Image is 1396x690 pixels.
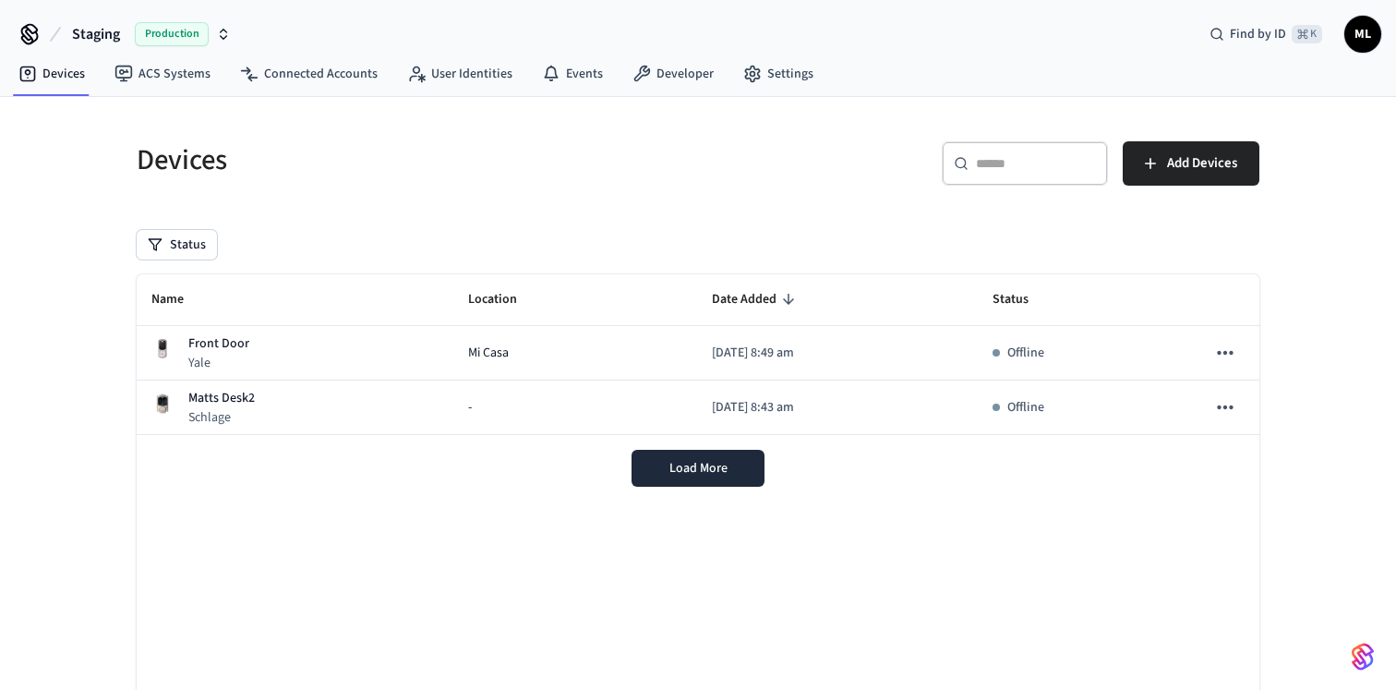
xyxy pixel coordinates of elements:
[4,57,100,91] a: Devices
[135,22,209,46] span: Production
[137,274,1259,435] table: sticky table
[468,398,472,418] span: -
[1167,151,1237,176] span: Add Devices
[712,285,800,314] span: Date Added
[669,459,728,478] span: Load More
[72,23,120,45] span: Staging
[188,354,249,372] p: Yale
[137,141,687,179] h5: Devices
[1195,18,1337,51] div: Find by ID⌘ K
[468,344,509,363] span: Mi Casa
[225,57,392,91] a: Connected Accounts
[632,450,764,487] button: Load More
[993,285,1053,314] span: Status
[1007,398,1044,418] p: Offline
[1344,16,1381,53] button: ML
[1123,141,1259,186] button: Add Devices
[468,285,541,314] span: Location
[527,57,618,91] a: Events
[100,57,225,91] a: ACS Systems
[151,338,174,360] img: Yale Assure Touchscreen Wifi Smart Lock, Satin Nickel, Front
[137,230,217,260] button: Status
[151,285,208,314] span: Name
[1346,18,1379,51] span: ML
[392,57,527,91] a: User Identities
[1230,25,1286,43] span: Find by ID
[188,334,249,354] p: Front Door
[618,57,728,91] a: Developer
[1292,25,1322,43] span: ⌘ K
[712,344,964,363] p: [DATE] 8:49 am
[1352,642,1374,672] img: SeamLogoGradient.69752ec5.svg
[188,389,255,408] p: Matts Desk2
[188,408,255,427] p: Schlage
[1007,344,1044,363] p: Offline
[728,57,828,91] a: Settings
[712,398,964,418] p: [DATE] 8:43 am
[151,393,174,415] img: Schlage Sense Smart Deadbolt with Camelot Trim, Front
